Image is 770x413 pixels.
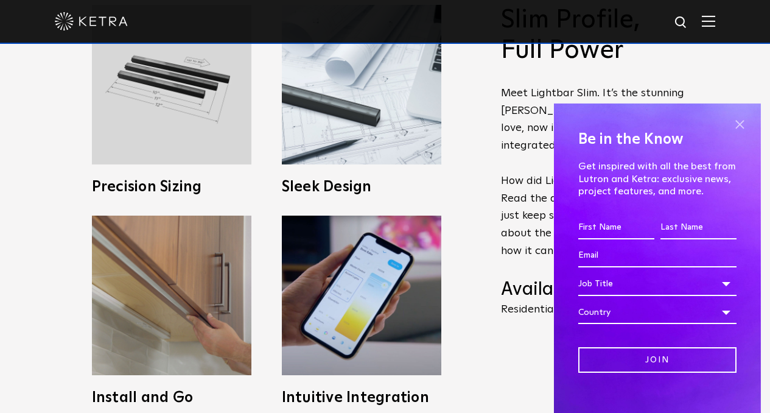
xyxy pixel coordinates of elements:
[578,347,737,373] input: Join
[702,15,715,27] img: Hamburger%20Nav.svg
[578,216,654,239] input: First Name
[282,180,441,194] h3: Sleek Design
[578,272,737,295] div: Job Title
[578,244,737,267] input: Email
[501,278,690,302] h4: Availability
[578,160,737,198] p: Get inspired with all the best from Lutron and Ketra: exclusive news, project features, and more.
[674,15,689,30] img: search icon
[92,216,251,375] img: LS0_Easy_Install
[92,390,251,405] h3: Install and Go
[578,301,737,324] div: Country
[660,216,737,239] input: Last Name
[282,5,441,164] img: L30_SlimProfile
[501,85,690,260] p: Meet Lightbar Slim. It’s the stunning [PERSON_NAME] light you know and love, now in a slim, sleek...
[282,390,441,405] h3: Intuitive Integration
[92,5,251,164] img: L30_Custom_Length_Black-2
[501,304,690,315] p: Residential & Commercial
[92,180,251,194] h3: Precision Sizing
[55,12,128,30] img: ketra-logo-2019-white
[578,128,737,151] h4: Be in the Know
[282,216,441,375] img: L30_SystemIntegration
